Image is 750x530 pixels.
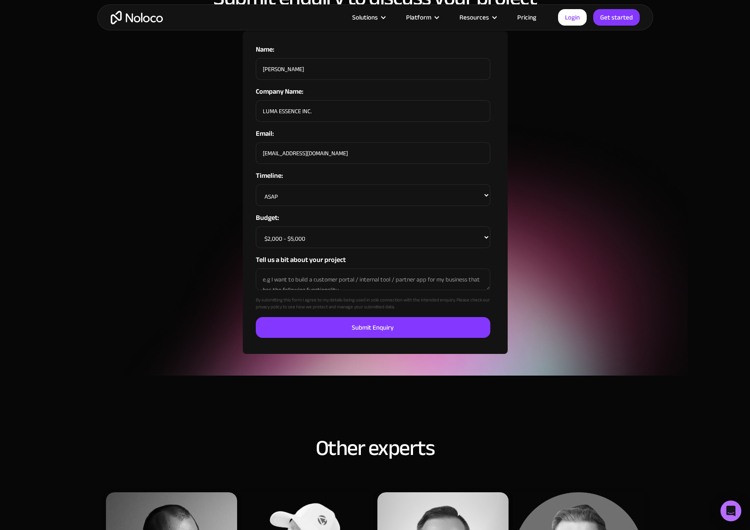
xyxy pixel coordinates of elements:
div: Solutions [352,12,378,23]
a: Get started [593,9,640,26]
label: Name: [256,44,490,55]
h2: Other experts [106,436,644,460]
input: ACME Corporation [256,100,490,122]
label: Email: [256,128,490,139]
label: Timeline: [256,170,490,181]
label: Tell us a bit about your project [256,255,490,265]
div: Resources [449,12,506,23]
div: By submitting this form I agree to my details being used in sole connection with the intended enq... [256,268,490,317]
a: Login [558,9,587,26]
a: Pricing [506,12,547,23]
label: Budget: [256,213,490,223]
a: home [111,11,163,24]
input: e.g. Jane Smith [256,58,490,80]
label: Company Name: [256,86,490,97]
div: Open Intercom Messenger [720,501,741,521]
input: eg. example@noloco.io [256,142,490,164]
form: Hire an Expert Email Form [256,44,490,338]
div: Solutions [341,12,395,23]
input: Submit Enquiry [256,317,490,338]
div: Resources [459,12,489,23]
div: Platform [406,12,431,23]
div: Platform [395,12,449,23]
